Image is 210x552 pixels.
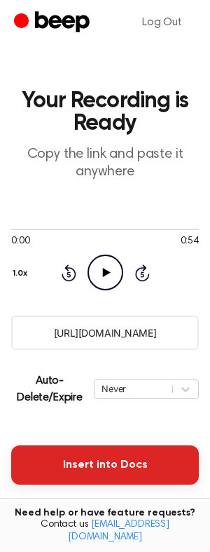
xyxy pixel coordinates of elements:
a: [EMAIL_ADDRESS][DOMAIN_NAME] [68,520,169,542]
span: Contact us [8,519,202,544]
span: | [92,496,97,513]
button: Insert into Docs [11,445,199,485]
h1: Your Recording is Ready [11,90,199,135]
button: Delete [30,496,81,513]
a: Log Out [128,6,196,39]
button: Record Again [108,496,197,513]
span: 0:54 [181,234,199,249]
span: 0:00 [11,234,29,249]
button: 1.0x [11,262,33,285]
div: Never [101,382,165,396]
a: Beep [14,9,93,36]
p: Copy the link and paste it anywhere [11,146,199,181]
p: Auto-Delete/Expire [11,372,88,406]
